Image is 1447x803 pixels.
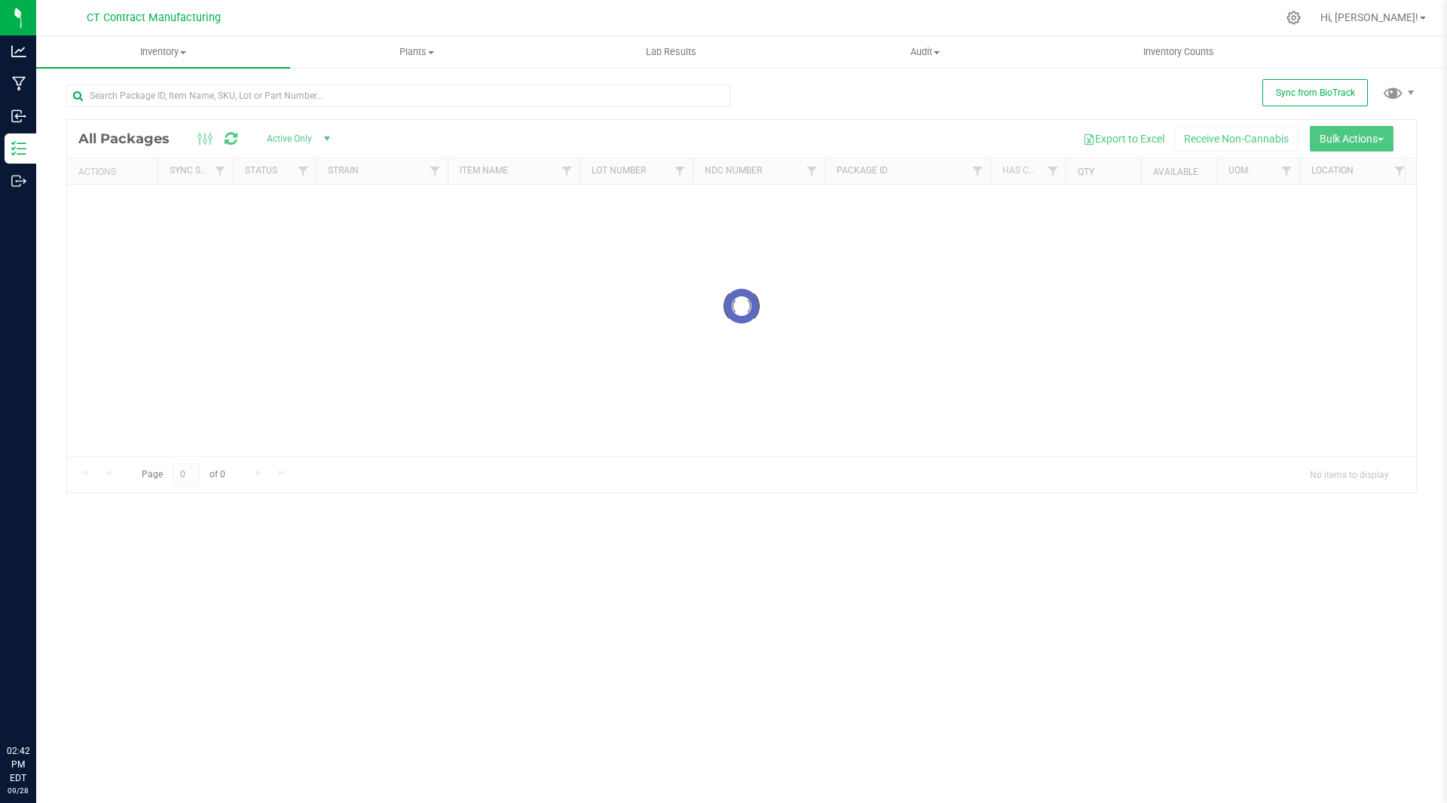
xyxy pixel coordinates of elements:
span: Inventory Counts [1123,45,1234,59]
p: 09/28 [7,785,29,796]
input: Search Package ID, Item Name, SKU, Lot or Part Number... [66,84,730,107]
span: Inventory [36,45,290,59]
a: Plants [290,36,544,68]
inline-svg: Analytics [11,44,26,59]
inline-svg: Manufacturing [11,76,26,91]
a: Audit [798,36,1052,68]
inline-svg: Outbound [11,173,26,188]
span: Audit [799,45,1051,59]
inline-svg: Inbound [11,109,26,124]
a: Inventory Counts [1052,36,1306,68]
span: Lab Results [626,45,717,59]
a: Lab Results [544,36,798,68]
span: Hi, [PERSON_NAME]! [1320,11,1418,23]
p: 02:42 PM EDT [7,744,29,785]
inline-svg: Inventory [11,141,26,156]
button: Sync from BioTrack [1262,79,1368,106]
a: Inventory [36,36,290,68]
span: Sync from BioTrack [1276,87,1355,98]
span: Plants [291,45,543,59]
span: CT Contract Manufacturing [87,11,221,24]
div: Manage settings [1284,11,1303,25]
